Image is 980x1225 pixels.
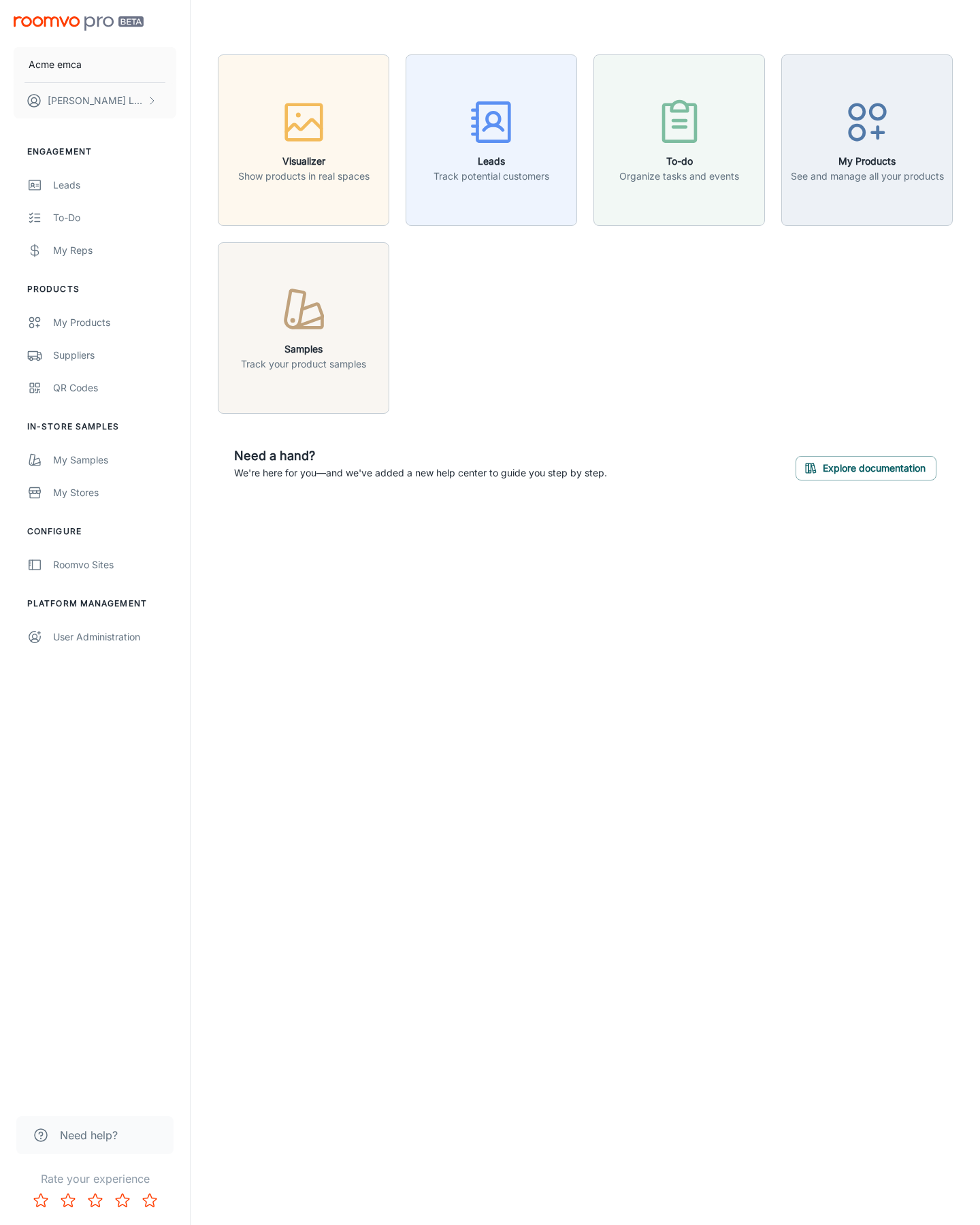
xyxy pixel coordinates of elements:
[791,154,944,169] h6: My Products
[406,54,577,226] button: LeadsTrack potential customers
[791,169,944,184] p: See and manage all your products
[53,210,176,225] div: To-do
[53,348,176,363] div: Suppliers
[14,83,176,118] button: [PERSON_NAME] Leaptools
[619,169,739,184] p: Organize tasks and events
[796,456,936,480] button: Explore documentation
[53,380,176,395] div: QR Codes
[238,154,370,169] h6: Visualizer
[29,57,82,72] p: Acme emca
[14,47,176,82] button: Acme emca
[218,320,389,333] a: SamplesTrack your product samples
[241,342,366,357] h6: Samples
[238,169,370,184] p: Show products in real spaces
[234,465,607,480] p: We're here for you—and we've added a new help center to guide you step by step.
[53,315,176,330] div: My Products
[14,16,144,31] img: Roomvo PRO Beta
[781,132,953,146] a: My ProductsSee and manage all your products
[434,154,549,169] h6: Leads
[619,154,739,169] h6: To-do
[234,446,607,465] h6: Need a hand?
[48,93,144,108] p: [PERSON_NAME] Leaptools
[781,54,953,226] button: My ProductsSee and manage all your products
[53,485,176,500] div: My Stores
[434,169,549,184] p: Track potential customers
[593,132,765,146] a: To-doOrganize tasks and events
[53,243,176,258] div: My Reps
[53,178,176,193] div: Leads
[218,54,389,226] button: VisualizerShow products in real spaces
[593,54,765,226] button: To-doOrganize tasks and events
[241,357,366,372] p: Track your product samples
[218,242,389,414] button: SamplesTrack your product samples
[406,132,577,146] a: LeadsTrack potential customers
[53,453,176,468] div: My Samples
[796,460,936,474] a: Explore documentation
